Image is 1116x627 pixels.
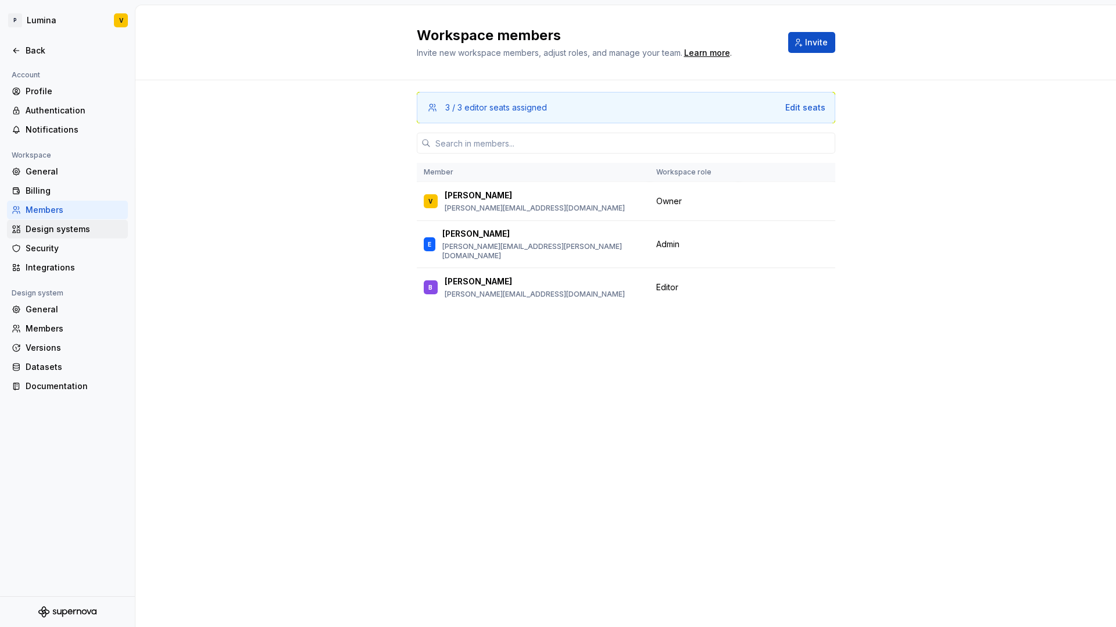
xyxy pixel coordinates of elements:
[656,282,678,293] span: Editor
[7,239,128,258] a: Security
[26,85,123,97] div: Profile
[7,339,128,357] a: Versions
[26,380,123,392] div: Documentation
[7,162,128,181] a: General
[431,133,835,154] input: Search in members...
[442,242,642,261] p: [PERSON_NAME][EMAIL_ADDRESS][PERSON_NAME][DOMAIN_NAME]
[7,120,128,139] a: Notifications
[417,26,774,45] h2: Workspace members
[656,195,682,207] span: Owner
[26,262,123,273] div: Integrations
[7,181,128,200] a: Billing
[7,68,45,82] div: Account
[2,8,133,33] button: PLuminaV
[119,16,123,25] div: V
[7,377,128,396] a: Documentation
[417,48,682,58] span: Invite new workspace members, adjust roles, and manage your team.
[7,201,128,219] a: Members
[682,49,732,58] span: .
[7,82,128,101] a: Profile
[656,238,679,250] span: Admin
[7,258,128,277] a: Integrations
[7,148,56,162] div: Workspace
[428,195,432,207] div: V
[27,15,56,26] div: Lumina
[7,220,128,238] a: Design systems
[7,300,128,319] a: General
[8,13,22,27] div: P
[26,323,123,334] div: Members
[7,101,128,120] a: Authentication
[26,342,123,354] div: Versions
[26,204,123,216] div: Members
[7,319,128,338] a: Members
[684,47,730,59] a: Learn more
[26,185,123,197] div: Billing
[785,102,825,113] button: Edit seats
[7,358,128,376] a: Datasets
[445,190,512,201] p: [PERSON_NAME]
[26,361,123,373] div: Datasets
[26,223,123,235] div: Design systems
[7,286,68,300] div: Design system
[442,228,510,240] p: [PERSON_NAME]
[417,163,649,182] th: Member
[805,37,828,48] span: Invite
[445,204,625,213] p: [PERSON_NAME][EMAIL_ADDRESS][DOMAIN_NAME]
[445,102,547,113] div: 3 / 3 editor seats assigned
[26,124,123,136] div: Notifications
[649,163,738,182] th: Workspace role
[445,276,512,287] p: [PERSON_NAME]
[7,41,128,60] a: Back
[788,32,835,53] button: Invite
[26,304,123,315] div: General
[428,282,432,293] div: B
[26,45,123,56] div: Back
[428,238,431,250] div: E
[26,243,123,254] div: Security
[445,290,625,299] p: [PERSON_NAME][EMAIL_ADDRESS][DOMAIN_NAME]
[26,166,123,177] div: General
[38,606,96,618] svg: Supernova Logo
[26,105,123,116] div: Authentication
